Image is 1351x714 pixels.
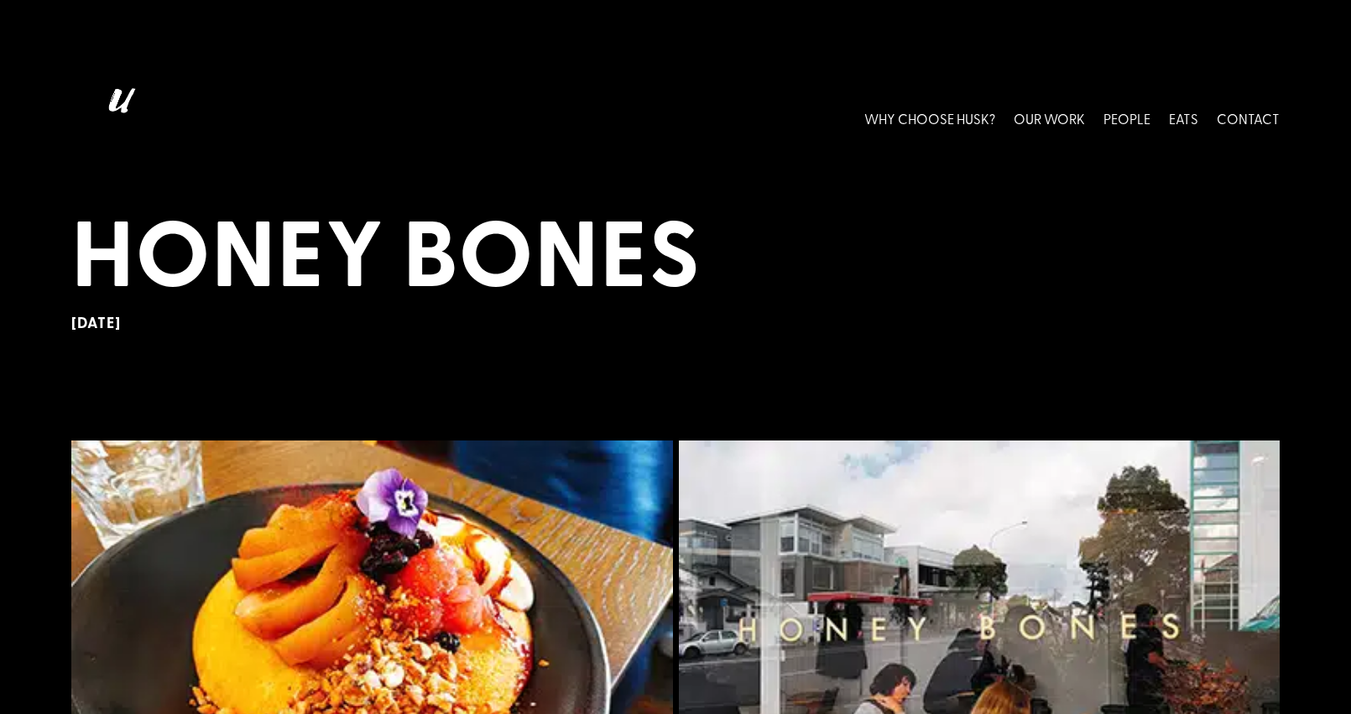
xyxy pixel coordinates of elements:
h1: HONEY BONES [71,195,1280,314]
h6: [DATE] [71,314,1280,332]
a: WHY CHOOSE HUSK? [864,81,995,156]
img: Husk logo [71,81,164,156]
a: OUR WORK [1014,81,1085,156]
a: EATS [1169,81,1198,156]
a: CONTACT [1217,81,1280,156]
a: PEOPLE [1103,81,1150,156]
